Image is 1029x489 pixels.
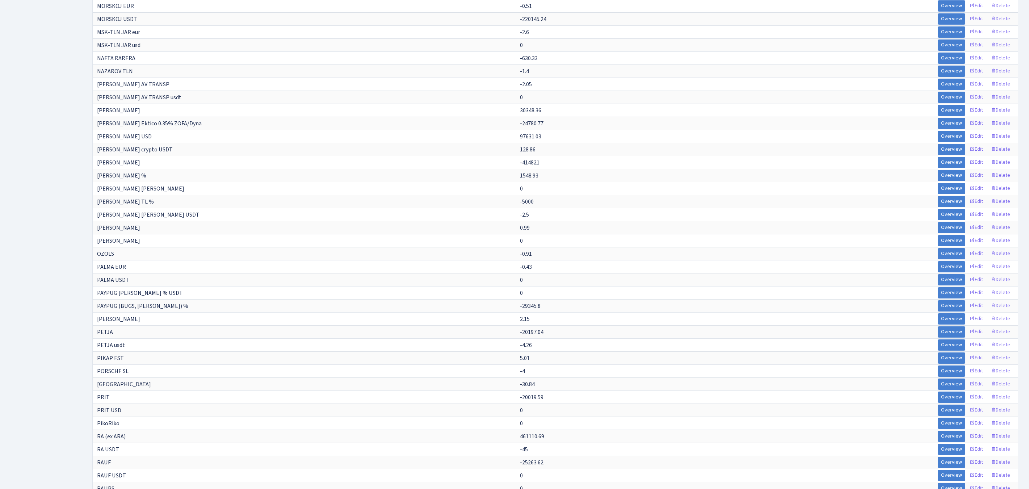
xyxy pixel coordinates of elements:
[97,133,152,141] span: [PERSON_NAME] USD
[97,367,129,375] span: PORSCHE SL
[987,26,1013,38] a: Delete
[966,313,986,325] a: Edit
[520,472,523,480] span: 0
[97,276,129,284] span: PALMA USDT
[520,106,541,114] span: 30348.36
[938,287,965,298] a: Overview
[966,392,986,403] a: Edit
[987,92,1013,103] a: Delete
[520,367,525,375] span: -4
[987,0,1013,12] a: Delete
[966,261,986,272] a: Edit
[938,274,965,285] a: Overview
[966,470,986,481] a: Edit
[966,209,986,220] a: Edit
[966,418,986,429] a: Edit
[97,15,137,23] span: MORSKOJ USDT
[966,196,986,207] a: Edit
[966,0,986,12] a: Edit
[938,392,965,403] a: Overview
[520,2,532,10] span: -0.51
[966,131,986,142] a: Edit
[987,405,1013,416] a: Delete
[520,80,532,88] span: -2.05
[987,53,1013,64] a: Delete
[966,13,986,25] a: Edit
[966,26,986,38] a: Edit
[987,248,1013,259] a: Delete
[97,2,134,10] span: MORSKOJ EUR
[966,457,986,468] a: Edit
[97,328,113,336] span: PETJA
[987,287,1013,298] a: Delete
[520,185,523,193] span: 0
[966,222,986,233] a: Edit
[97,250,114,258] span: OZOLS
[938,92,965,103] a: Overview
[520,250,532,258] span: -0.91
[966,118,986,129] a: Edit
[97,172,146,180] span: [PERSON_NAME] %
[966,248,986,259] a: Edit
[938,352,965,364] a: Overview
[520,224,530,232] span: 0.99
[938,53,965,64] a: Overview
[97,432,126,440] span: RA (ex ARA)
[938,248,965,259] a: Overview
[987,118,1013,129] a: Delete
[966,235,986,246] a: Edit
[966,105,986,116] a: Edit
[938,170,965,181] a: Overview
[938,131,965,142] a: Overview
[938,365,965,377] a: Overview
[520,237,523,245] span: 0
[97,380,151,388] span: [GEOGRAPHIC_DATA]
[97,419,119,427] span: PikoRiko
[97,459,111,467] span: RAUF
[97,446,119,454] span: RA USDT
[938,405,965,416] a: Overview
[987,144,1013,155] a: Delete
[97,159,140,167] span: [PERSON_NAME]
[938,144,965,155] a: Overview
[520,341,532,349] span: -4.26
[938,39,965,51] a: Overview
[97,67,133,75] span: NAZAROV TLN
[520,432,544,440] span: 461110.69
[938,431,965,442] a: Overview
[97,341,125,349] span: PETJA usdt
[520,198,534,206] span: -5000
[97,472,126,480] span: RAUF USDT
[966,144,986,155] a: Edit
[966,92,986,103] a: Edit
[987,274,1013,285] a: Delete
[987,431,1013,442] a: Delete
[938,0,965,12] a: Overview
[97,146,173,154] span: [PERSON_NAME] crypto USDT
[520,211,529,219] span: -2.5
[987,66,1013,77] a: Delete
[97,224,140,232] span: [PERSON_NAME]
[966,53,986,64] a: Edit
[520,15,546,23] span: -220145.24
[97,211,199,219] span: [PERSON_NAME] [PERSON_NAME] USDT
[97,120,202,128] span: [PERSON_NAME] Ektico 0.35% ZOFA/Dyna
[966,183,986,194] a: Edit
[987,392,1013,403] a: Delete
[938,470,965,481] a: Overview
[987,313,1013,325] a: Delete
[987,105,1013,116] a: Delete
[938,326,965,338] a: Overview
[97,93,181,101] span: [PERSON_NAME] AV TRANSP usdt
[966,326,986,338] a: Edit
[987,326,1013,338] a: Delete
[520,28,529,36] span: -2.6
[987,444,1013,455] a: Delete
[97,302,188,310] span: PAYPUG (BUGS, [PERSON_NAME]) %
[520,172,538,180] span: 1548.93
[520,315,530,323] span: 2.15
[966,274,986,285] a: Edit
[966,339,986,351] a: Edit
[97,185,184,193] span: [PERSON_NAME] [PERSON_NAME]
[938,13,965,25] a: Overview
